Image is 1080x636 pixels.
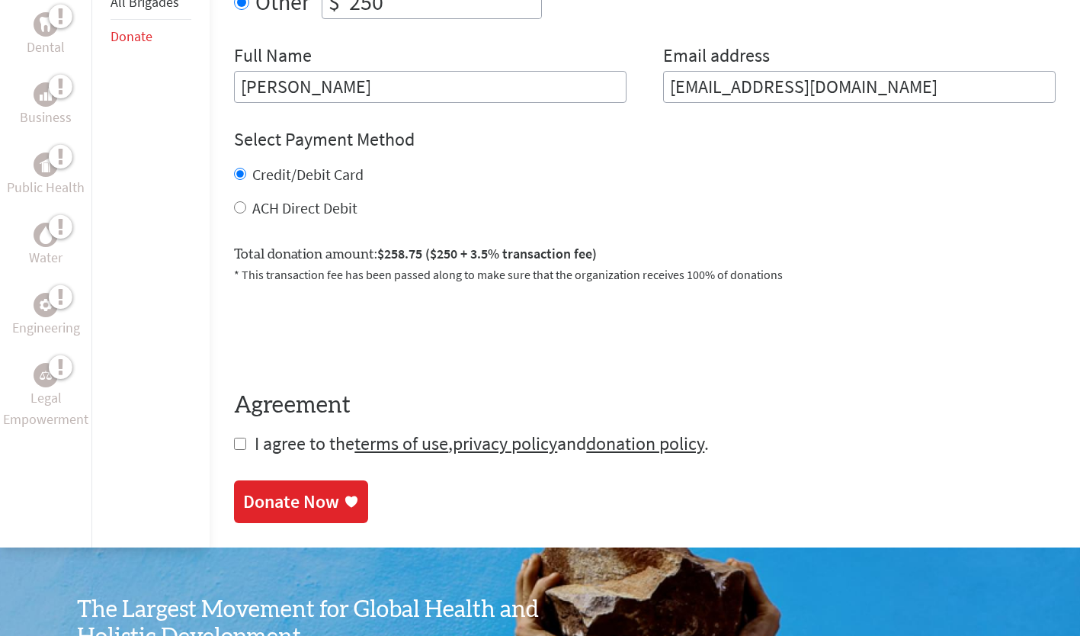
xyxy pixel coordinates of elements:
[12,293,80,339] a: EngineeringEngineering
[40,226,52,244] img: Water
[255,432,709,455] span: I agree to the , and .
[7,153,85,198] a: Public HealthPublic Health
[252,198,357,217] label: ACH Direct Debit
[243,490,339,514] div: Donate Now
[234,392,1056,419] h4: Agreement
[234,71,627,103] input: Enter Full Name
[586,432,704,455] a: donation policy
[234,302,466,361] iframe: reCAPTCHA
[663,43,770,71] label: Email address
[34,82,58,107] div: Business
[40,157,52,172] img: Public Health
[663,71,1056,103] input: Your Email
[111,27,152,45] a: Donate
[40,299,52,311] img: Engineering
[27,12,65,58] a: DentalDental
[234,243,597,265] label: Total donation amount:
[234,43,312,71] label: Full Name
[234,480,368,523] a: Donate Now
[34,153,58,177] div: Public Health
[34,293,58,317] div: Engineering
[12,317,80,339] p: Engineering
[453,432,557,455] a: privacy policy
[20,107,72,128] p: Business
[34,12,58,37] div: Dental
[111,20,191,53] li: Donate
[40,18,52,32] img: Dental
[40,88,52,101] img: Business
[7,177,85,198] p: Public Health
[29,247,62,268] p: Water
[20,82,72,128] a: BusinessBusiness
[234,265,1056,284] p: * This transaction fee has been passed along to make sure that the organization receives 100% of ...
[27,37,65,58] p: Dental
[3,363,88,430] a: Legal EmpowermentLegal Empowerment
[34,363,58,387] div: Legal Empowerment
[234,127,1056,152] h4: Select Payment Method
[252,165,364,184] label: Credit/Debit Card
[29,223,62,268] a: WaterWater
[354,432,448,455] a: terms of use
[377,245,597,262] span: $258.75 ($250 + 3.5% transaction fee)
[34,223,58,247] div: Water
[3,387,88,430] p: Legal Empowerment
[40,371,52,380] img: Legal Empowerment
